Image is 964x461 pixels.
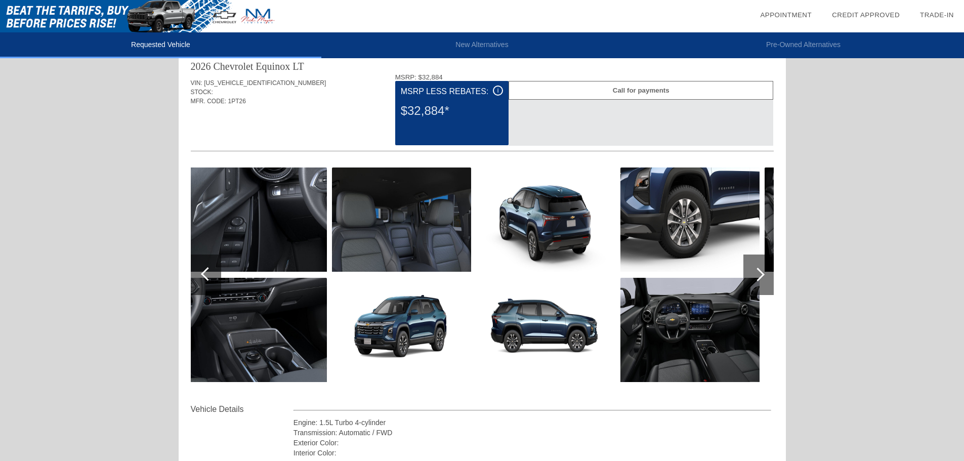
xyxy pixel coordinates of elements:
img: 1.jpg [332,278,471,382]
img: 24.jpg [332,167,471,272]
img: 4.jpg [620,167,760,272]
li: Pre-Owned Alternatives [643,32,964,58]
span: STOCK: [191,89,213,96]
div: MSRP Less Rebates: [401,86,503,98]
div: Interior Color: [294,448,772,458]
img: 6.jpg [765,167,904,272]
img: 22.jpg [188,167,327,272]
img: 5.jpg [620,278,760,382]
a: Credit Approved [832,11,900,19]
div: Call for payments [509,81,773,100]
div: MSRP: $32,884 [395,73,774,81]
img: 2.jpg [476,167,615,272]
img: 23.jpg [188,278,327,382]
a: Trade-In [920,11,954,19]
div: Transmission: Automatic / FWD [294,428,772,438]
li: New Alternatives [321,32,643,58]
div: Vehicle Details [191,403,294,415]
span: MFR. CODE: [191,98,227,105]
span: 1PT26 [228,98,246,105]
span: VIN: [191,79,202,87]
div: $32,884* [401,98,503,124]
span: [US_VEHICLE_IDENTIFICATION_NUMBER] [204,79,326,87]
a: Appointment [760,11,812,19]
div: 2026 Chevrolet Equinox [191,59,290,73]
div: LT [292,59,304,73]
span: i [497,87,499,94]
div: Exterior Color: [294,438,772,448]
div: Engine: 1.5L Turbo 4-cylinder [294,417,772,428]
div: Quoted on [DATE] 3:17:51 PM [191,121,774,137]
img: 3.jpg [476,278,615,382]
